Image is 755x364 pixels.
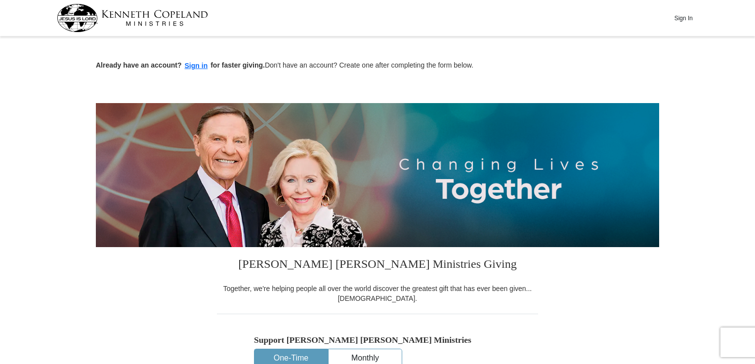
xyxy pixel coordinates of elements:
button: Sign In [669,10,698,26]
h5: Support [PERSON_NAME] [PERSON_NAME] Ministries [254,335,501,345]
button: Sign in [182,60,211,72]
strong: Already have an account? for faster giving. [96,61,265,69]
div: Together, we're helping people all over the world discover the greatest gift that has ever been g... [217,284,538,303]
img: kcm-header-logo.svg [57,4,208,32]
h3: [PERSON_NAME] [PERSON_NAME] Ministries Giving [217,247,538,284]
p: Don't have an account? Create one after completing the form below. [96,60,659,72]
